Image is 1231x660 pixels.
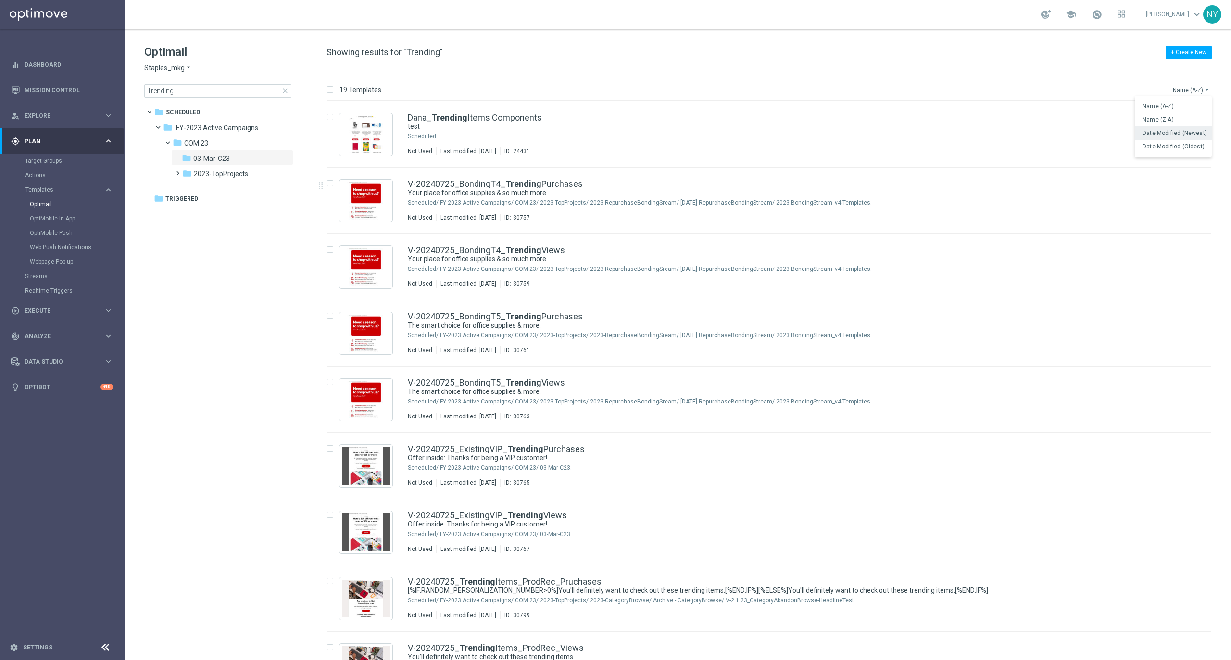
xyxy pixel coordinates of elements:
a: Mission Control [25,77,113,103]
button: Date Modified (Oldest) [1135,140,1212,153]
b: Trending [507,444,543,454]
div: Last modified: [DATE] [437,545,500,553]
div: Streams [25,269,124,283]
div: Mission Control [11,86,113,94]
div: Press SPACE to select this row. [317,234,1229,300]
div: 30757 [513,214,530,221]
div: [%IF:RANDOM_PERSONALIZATION_NUMBER>0%]You'll definitely want to check out these trending items.[%... [408,586,1170,595]
b: Trending [505,245,541,255]
div: Last modified: [DATE] [437,280,500,288]
div: Not Used [408,280,432,288]
div: 30761 [513,346,530,354]
span: Name (A-Z) [1143,103,1174,110]
div: Press SPACE to select this row. [317,433,1229,499]
div: Execute [11,306,104,315]
div: Last modified: [DATE] [437,413,500,420]
i: track_changes [11,332,20,341]
a: Optimail [30,200,100,208]
button: person_search Explore keyboard_arrow_right [11,112,113,120]
a: [%IF:RANDOM_PERSONALIZATION_NUMBER>0%]You'll definitely want to check out these trending items.[%... [408,586,1148,595]
div: Scheduled/.FY-2023 Active Campaigns/COM 23/03-Mar-C23 [440,464,1170,472]
div: Not Used [408,479,432,487]
a: V-20240725_BondingT4_TrendingPurchases [408,180,583,188]
div: Scheduled [438,133,1170,140]
div: Not Used [408,147,432,155]
button: equalizer Dashboard [11,61,113,69]
a: V-20240725_TrendingItems_ProdRec_Pruchases [408,577,602,586]
img: 30757.jpeg [342,182,390,220]
a: Offer inside: Thanks for being a VIP customer! [408,520,1148,529]
div: 24431 [513,147,530,155]
span: Execute [25,308,104,314]
i: folder [182,153,191,163]
img: 30765.jpeg [342,447,390,485]
button: Name (A-Z) [1135,99,1212,113]
div: play_circle_outline Execute keyboard_arrow_right [11,307,113,315]
a: [PERSON_NAME]keyboard_arrow_down [1145,7,1203,22]
i: lightbulb [11,383,20,391]
div: Not Used [408,545,432,553]
div: Not Used [408,413,432,420]
div: Web Push Notifications [30,240,124,255]
i: keyboard_arrow_right [104,331,113,341]
div: Scheduled/ [408,464,439,472]
a: Your place for office supplies & so much more. [408,255,1148,264]
i: keyboard_arrow_right [104,306,113,315]
div: Offer inside: Thanks for being a VIP customer! [408,520,1170,529]
a: OptiMobile In-App [30,215,100,222]
div: Analyze [11,332,104,341]
div: Scheduled/.FY-2023 Active Campaigns/COM 23/03-Mar-C23 [440,530,1170,538]
img: 30759.jpeg [342,248,390,286]
div: Press SPACE to select this row. [317,367,1229,433]
span: .FY-2023 Active Campaigns [175,123,258,132]
a: V-20240725_ExistingVIP_TrendingViews [408,511,567,520]
div: Data Studio [11,357,104,366]
div: Realtime Triggers [25,283,124,298]
b: Trending [505,179,541,189]
a: Optibot [25,374,100,400]
i: play_circle_outline [11,306,20,315]
button: Templates keyboard_arrow_right [25,186,113,194]
span: Date Modified (Oldest) [1143,143,1205,150]
button: Staples_mkg arrow_drop_down [144,63,192,73]
div: Press SPACE to select this row. [317,168,1229,234]
a: V-20240725_BondingT5_TrendingViews [408,379,565,387]
span: COM 23 [184,139,208,147]
div: ID: [500,611,530,619]
div: gps_fixed Plan keyboard_arrow_right [11,137,113,145]
div: Last modified: [DATE] [437,611,500,619]
b: Trending [505,311,541,321]
i: person_search [11,111,20,120]
a: Dashboard [25,52,113,77]
div: 30765 [513,479,530,487]
div: Actions [25,168,124,183]
span: Showing results for "Trending" [327,47,443,57]
a: OptiMobile Push [30,229,100,237]
div: Templates [25,183,124,269]
div: Scheduled/.FY-2023 Active Campaigns/COM 23/2023-TopProjects/2023-RepurchaseBondingSream/2.1.23 Re... [440,199,1170,207]
div: OptiMobile Push [30,226,124,240]
div: Scheduled [408,133,436,140]
div: Press SPACE to select this row. [317,300,1229,367]
i: equalizer [11,61,20,69]
div: Press SPACE to select this row. [317,565,1229,632]
span: school [1066,9,1076,20]
i: folder [154,107,164,117]
div: Dashboard [11,52,113,77]
b: Trending [431,112,467,122]
span: Templates [25,187,94,193]
a: Settings [23,645,52,650]
div: Scheduled/.FY-2023 Active Campaigns/COM 23/2023-TopProjects/2023-CategoryBrowse/Archive - Categor... [440,597,1170,604]
a: The smart choice for office supplies & more. [408,387,1148,396]
div: Explore [11,111,104,120]
button: Data Studio keyboard_arrow_right [11,358,113,366]
div: The smart choice for office supplies & more. [408,321,1170,330]
button: track_changes Analyze keyboard_arrow_right [11,332,113,340]
div: Scheduled/.FY-2023 Active Campaigns/COM 23/2023-TopProjects/2023-RepurchaseBondingSream/2.1.23 Re... [440,331,1170,339]
span: Data Studio [25,359,104,365]
div: Your place for office supplies & so much more. [408,188,1170,197]
div: Not Used [408,611,432,619]
div: Press SPACE to select this row. [317,499,1229,565]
